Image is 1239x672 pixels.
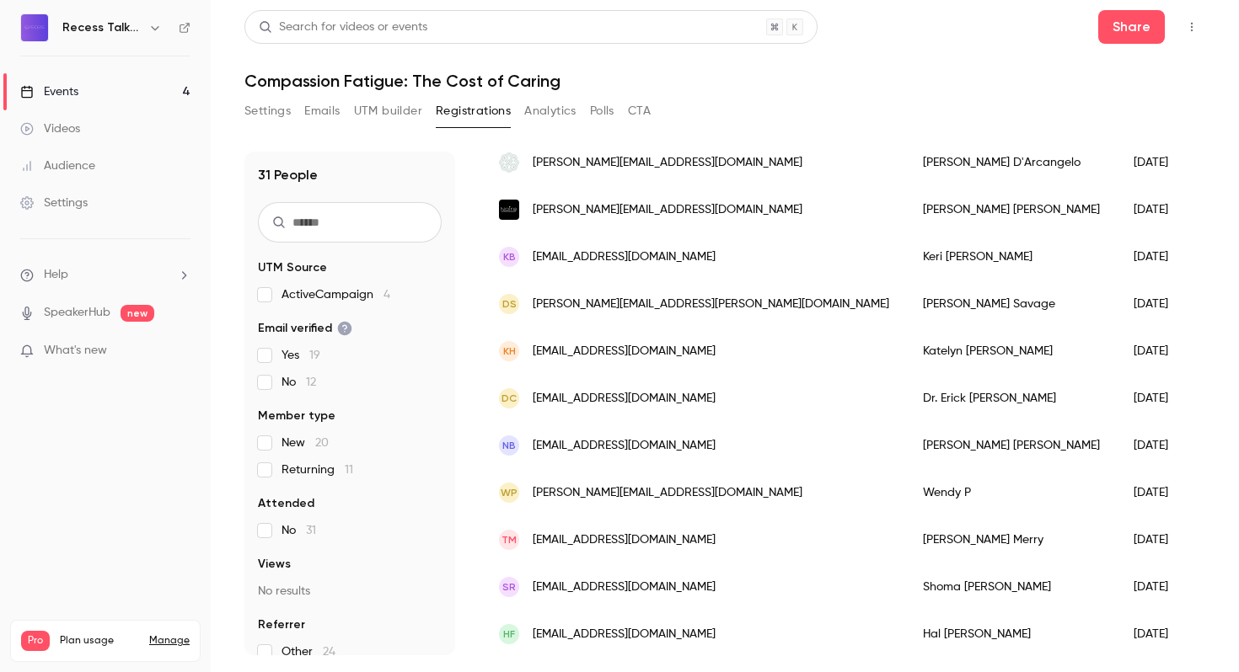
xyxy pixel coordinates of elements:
[258,495,314,512] span: Attended
[1117,563,1203,611] div: [DATE]
[906,469,1117,516] div: Wendy P
[1117,375,1203,422] div: [DATE]
[20,83,78,100] div: Events
[1117,139,1203,186] div: [DATE]
[533,579,716,596] span: [EMAIL_ADDRESS][DOMAIN_NAME]
[60,634,139,648] span: Plan usage
[323,646,335,658] span: 24
[1098,10,1165,44] button: Share
[44,304,110,322] a: SpeakerHub
[149,634,190,648] a: Manage
[628,98,651,125] button: CTA
[282,374,316,391] span: No
[906,516,1117,563] div: [PERSON_NAME] Merry
[906,233,1117,280] div: Keri [PERSON_NAME]
[282,435,329,451] span: New
[533,343,716,360] span: [EMAIL_ADDRESS][DOMAIN_NAME]
[258,259,442,660] section: facet-groups
[21,631,50,651] span: Pro
[345,464,353,476] span: 11
[20,157,95,174] div: Audience
[258,165,318,185] h1: 31 People
[503,344,516,359] span: KH
[309,349,320,361] span: 19
[306,525,316,536] span: 31
[499,200,519,220] img: noireconsultinggroup.com
[906,139,1117,186] div: [PERSON_NAME] D'Arcangelo
[258,583,442,600] p: No results
[282,643,335,660] span: Other
[282,286,390,303] span: ActiveCampaign
[282,347,320,364] span: Yes
[906,186,1117,233] div: [PERSON_NAME] [PERSON_NAME]
[533,484,802,502] span: [PERSON_NAME][EMAIL_ADDRESS][DOMAIN_NAME]
[1117,516,1203,563] div: [DATE]
[533,531,716,549] span: [EMAIL_ADDRESS][DOMAIN_NAME]
[282,522,316,539] span: No
[502,296,517,312] span: DS
[533,201,802,219] span: [PERSON_NAME][EMAIL_ADDRESS][DOMAIN_NAME]
[282,461,353,478] span: Returning
[383,289,390,301] span: 4
[258,556,291,573] span: Views
[1117,611,1203,658] div: [DATE]
[20,266,190,284] li: help-dropdown-opener
[533,154,802,172] span: [PERSON_NAME][EMAIL_ADDRESS][DOMAIN_NAME]
[502,579,516,595] span: SR
[354,98,422,125] button: UTM builder
[1117,233,1203,280] div: [DATE]
[533,626,716,643] span: [EMAIL_ADDRESS][DOMAIN_NAME]
[502,438,516,453] span: NB
[499,152,519,173] img: lbeehealth.com
[1117,280,1203,328] div: [DATE]
[906,422,1117,469] div: [PERSON_NAME] [PERSON_NAME]
[306,376,316,388] span: 12
[244,98,291,125] button: Settings
[259,19,427,36] div: Search for videos or events
[533,296,889,313] span: [PERSON_NAME][EMAIL_ADDRESS][PERSON_NAME][DOMAIN_NAME]
[20,120,80,137] div: Videos
[1117,422,1203,469] div: [DATE]
[906,611,1117,658] div: Hal [PERSON_NAME]
[533,437,716,455] span: [EMAIL_ADDRESS][DOMAIN_NAME]
[503,249,516,264] span: KB
[436,98,511,125] button: Registrations
[121,305,154,322] span: new
[20,195,88,211] div: Settings
[258,320,352,337] span: Email verified
[524,98,577,125] button: Analytics
[244,71,1205,91] h1: Compassion Fatigue: The Cost of Caring
[503,627,515,642] span: HF
[906,563,1117,611] div: Shoma [PERSON_NAME]
[304,98,340,125] button: Emails
[44,266,68,284] span: Help
[501,391,517,406] span: DC
[315,437,329,449] span: 20
[501,532,517,547] span: TM
[1117,469,1203,516] div: [DATE]
[906,328,1117,375] div: Katelyn [PERSON_NAME]
[533,248,716,266] span: [EMAIL_ADDRESS][DOMAIN_NAME]
[44,342,107,360] span: What's new
[62,19,142,36] h6: Recess Talks For Those Who Care
[258,408,335,424] span: Member type
[1117,186,1203,233] div: [DATE]
[501,485,518,500] span: WP
[21,14,48,41] img: Recess Talks For Those Who Care
[170,344,190,359] iframe: Noticeable Trigger
[1117,328,1203,375] div: [DATE]
[906,375,1117,422] div: Dr. Erick [PERSON_NAME]
[258,616,305,633] span: Referrer
[533,390,716,408] span: [EMAIL_ADDRESS][DOMAIN_NAME]
[258,259,327,276] span: UTM Source
[590,98,614,125] button: Polls
[906,280,1117,328] div: [PERSON_NAME] Savage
